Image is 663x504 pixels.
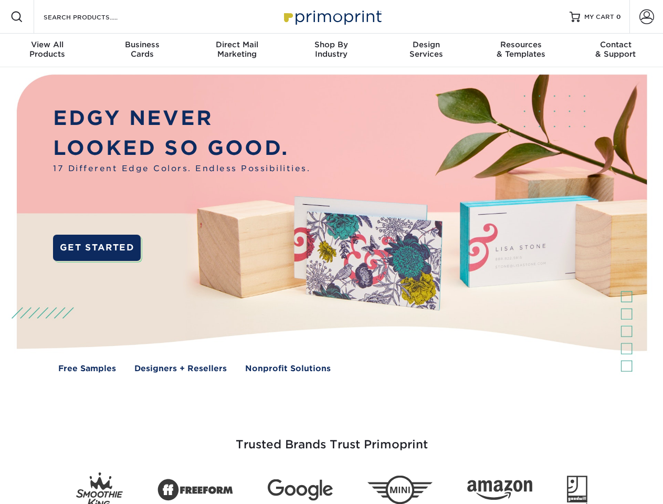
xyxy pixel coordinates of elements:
a: DesignServices [379,34,473,67]
span: Design [379,40,473,49]
span: 0 [616,13,621,20]
span: Business [94,40,189,49]
span: Shop By [284,40,378,49]
div: Cards [94,40,189,59]
div: Industry [284,40,378,59]
a: GET STARTED [53,235,141,261]
span: MY CART [584,13,614,22]
div: & Templates [473,40,568,59]
a: Designers + Resellers [134,363,227,375]
div: Services [379,40,473,59]
div: Marketing [190,40,284,59]
img: Goodwill [567,476,587,504]
a: Nonprofit Solutions [245,363,331,375]
span: Direct Mail [190,40,284,49]
img: Primoprint [279,5,384,28]
a: BusinessCards [94,34,189,67]
input: SEARCH PRODUCTS..... [43,10,145,23]
span: Contact [569,40,663,49]
h3: Trusted Brands Trust Primoprint [25,413,639,464]
p: LOOKED SO GOOD. [53,133,310,163]
span: Resources [473,40,568,49]
a: Shop ByIndustry [284,34,378,67]
p: EDGY NEVER [53,103,310,133]
img: Google [268,479,333,501]
a: Contact& Support [569,34,663,67]
div: & Support [569,40,663,59]
img: Amazon [467,480,532,500]
a: Free Samples [58,363,116,375]
span: 17 Different Edge Colors. Endless Possibilities. [53,163,310,175]
a: Direct MailMarketing [190,34,284,67]
a: Resources& Templates [473,34,568,67]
